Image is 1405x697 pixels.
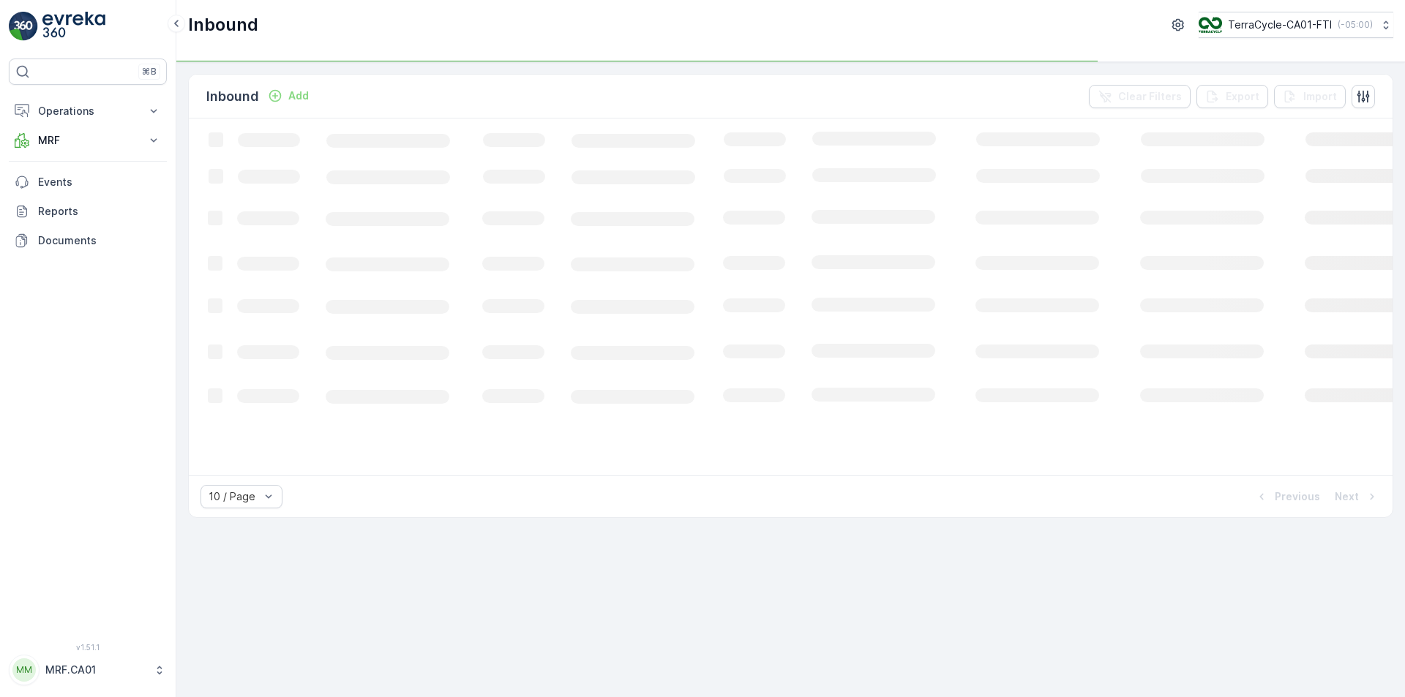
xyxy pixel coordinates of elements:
[142,66,157,78] p: ⌘B
[38,233,161,248] p: Documents
[9,12,38,41] img: logo
[9,655,167,685] button: MMMRF.CA01
[1226,89,1259,104] p: Export
[188,13,258,37] p: Inbound
[38,104,138,118] p: Operations
[1199,12,1393,38] button: TerraCycle-CA01-FTI(-05:00)
[1089,85,1191,108] button: Clear Filters
[1228,18,1332,32] p: TerraCycle-CA01-FTI
[1118,89,1182,104] p: Clear Filters
[9,167,167,197] a: Events
[9,197,167,226] a: Reports
[1274,85,1346,108] button: Import
[1196,85,1268,108] button: Export
[1333,488,1381,505] button: Next
[262,87,315,105] button: Add
[38,175,161,189] p: Events
[9,126,167,155] button: MRF
[38,204,161,219] p: Reports
[1253,488,1322,505] button: Previous
[1199,17,1222,33] img: TC_BVHiTW6.png
[38,133,138,148] p: MRF
[288,88,309,103] p: Add
[45,663,146,677] p: MRF.CA01
[9,643,167,652] span: v 1.51.1
[9,97,167,126] button: Operations
[206,86,259,107] p: Inbound
[12,658,36,682] div: MM
[1275,489,1320,504] p: Previous
[1338,19,1373,31] p: ( -05:00 )
[1335,489,1359,504] p: Next
[9,226,167,255] a: Documents
[42,12,105,41] img: logo_light-DOdMpM7g.png
[1303,89,1337,104] p: Import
